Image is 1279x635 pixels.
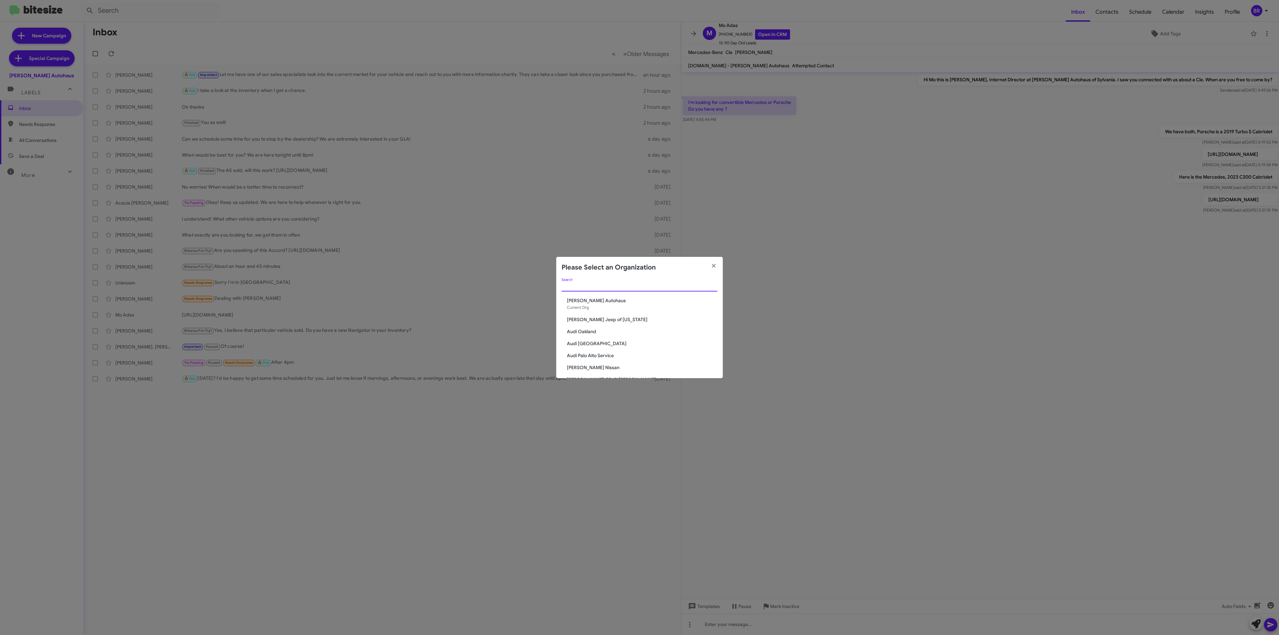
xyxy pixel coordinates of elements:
span: [PERSON_NAME] Jeep of [US_STATE] [567,316,717,323]
span: Current Org [567,305,589,310]
span: Audi Palo Alto Service [567,352,717,359]
span: Audi [GEOGRAPHIC_DATA] [567,340,717,347]
h2: Please Select an Organization [562,262,656,273]
span: [PERSON_NAME] Autohaus [567,297,717,304]
span: [PERSON_NAME] CDJR [PERSON_NAME] [567,376,717,383]
span: Audi Oakland [567,328,717,335]
span: [PERSON_NAME] Nissan [567,364,717,371]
